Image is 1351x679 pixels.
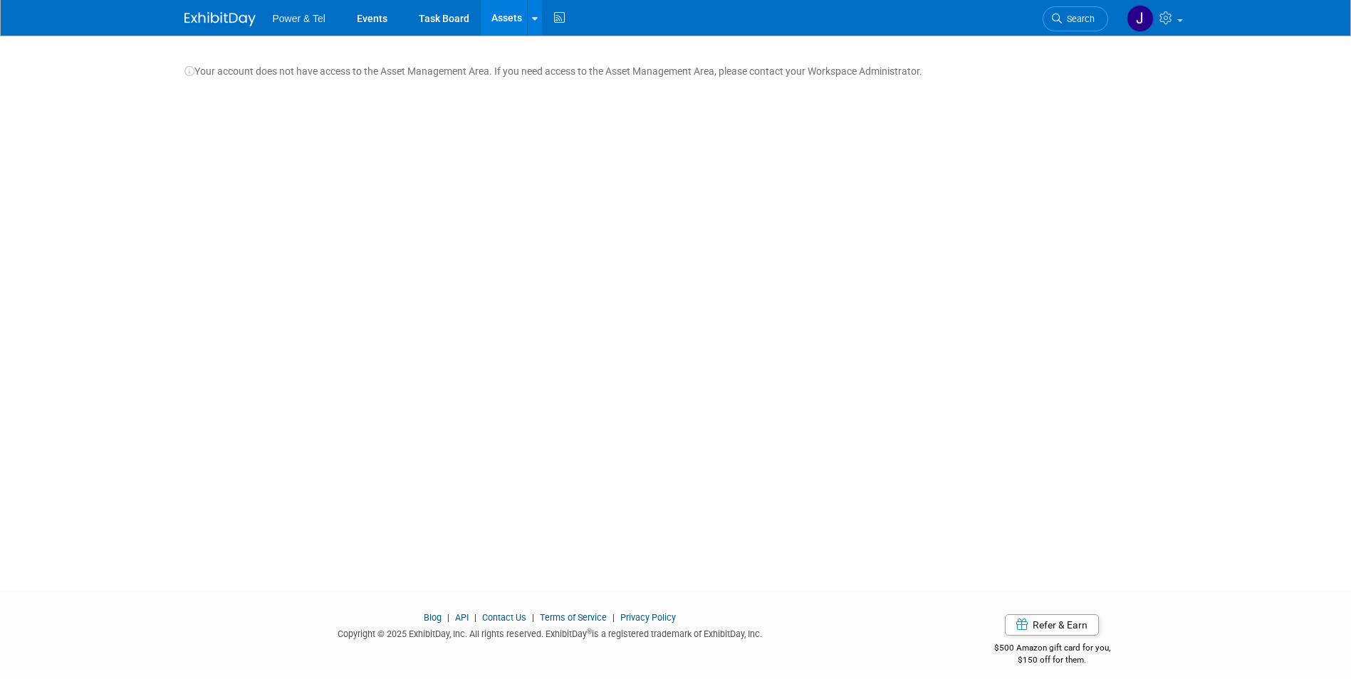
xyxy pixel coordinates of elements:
a: Blog [424,612,442,623]
div: $150 off for them. [937,654,1167,666]
span: Power & Tel [273,13,325,24]
div: Copyright © 2025 ExhibitDay, Inc. All rights reserved. ExhibitDay is a registered trademark of Ex... [184,624,917,641]
a: Terms of Service [540,612,607,623]
a: Search [1043,6,1108,31]
a: Contact Us [482,612,526,623]
a: Refer & Earn [1005,614,1099,636]
img: ExhibitDay [184,12,256,26]
sup: ® [587,628,592,636]
span: | [471,612,480,623]
div: $500 Amazon gift card for you, [937,633,1167,665]
span: | [609,612,618,623]
a: API [455,612,469,623]
span: | [444,612,453,623]
a: Privacy Policy [620,612,676,623]
img: Jeff Danner [1127,5,1154,32]
div: Your account does not have access to the Asset Management Area. If you need access to the Asset M... [184,50,1167,78]
span: Search [1062,14,1095,24]
span: | [528,612,538,623]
